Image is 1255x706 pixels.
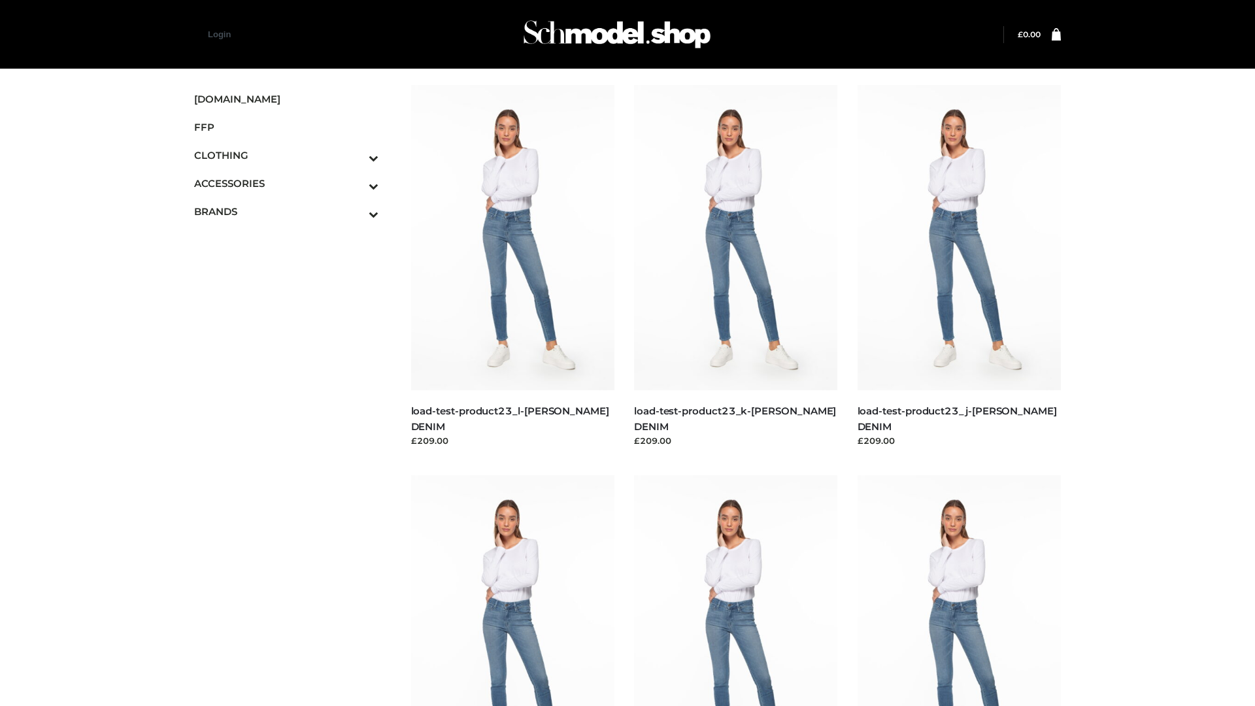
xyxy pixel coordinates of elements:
a: ACCESSORIESToggle Submenu [194,169,378,197]
a: load-test-product23_j-[PERSON_NAME] DENIM [858,405,1057,432]
span: [DOMAIN_NAME] [194,92,378,107]
a: CLOTHINGToggle Submenu [194,141,378,169]
a: [DOMAIN_NAME] [194,85,378,113]
img: Schmodel Admin 964 [519,8,715,60]
span: FFP [194,120,378,135]
button: Toggle Submenu [333,141,378,169]
div: £209.00 [858,434,1062,447]
a: £0.00 [1018,29,1041,39]
a: load-test-product23_k-[PERSON_NAME] DENIM [634,405,836,432]
a: load-test-product23_l-[PERSON_NAME] DENIM [411,405,609,432]
bdi: 0.00 [1018,29,1041,39]
button: Toggle Submenu [333,197,378,226]
a: Login [208,29,231,39]
div: £209.00 [634,434,838,447]
span: CLOTHING [194,148,378,163]
span: £ [1018,29,1023,39]
span: BRANDS [194,204,378,219]
div: £209.00 [411,434,615,447]
span: ACCESSORIES [194,176,378,191]
button: Toggle Submenu [333,169,378,197]
a: BRANDSToggle Submenu [194,197,378,226]
a: FFP [194,113,378,141]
